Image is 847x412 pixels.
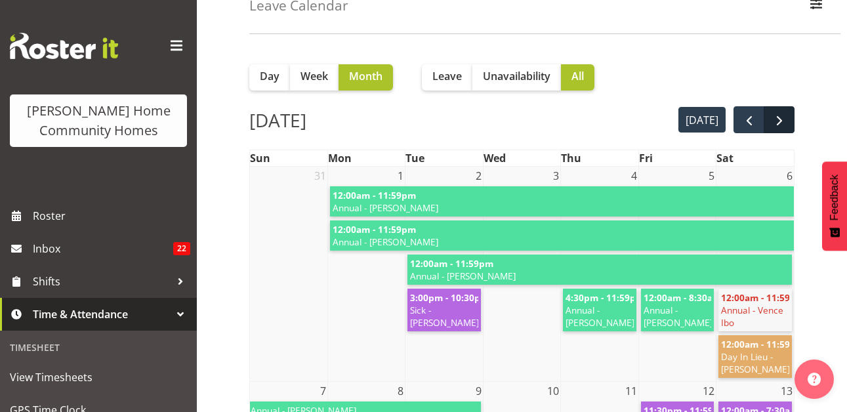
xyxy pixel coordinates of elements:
span: Fri [639,151,653,165]
span: Thu [561,151,581,165]
span: 10 [546,382,560,400]
span: Annual - [PERSON_NAME] [410,270,789,282]
span: 2 [474,167,483,185]
span: Day [260,68,279,84]
span: 12 [701,382,716,400]
span: 12:00am - 11:59pm [721,338,804,350]
span: Annual - [PERSON_NAME] [333,201,793,214]
span: Month [349,68,382,84]
div: Timesheet [3,334,194,361]
button: prev [733,106,764,133]
span: Time & Attendance [33,304,171,324]
span: Tue [405,151,424,165]
span: 12:00am - 11:59pm [333,223,416,236]
span: 9 [474,382,483,400]
img: help-xxl-2.png [808,373,821,386]
img: Rosterit website logo [10,33,118,59]
span: Feedback [829,175,840,220]
span: Shifts [33,272,171,291]
span: 11 [624,382,638,400]
span: 12:00am - 8:30am [644,291,721,304]
span: 7 [319,382,327,400]
span: 3 [552,167,560,185]
span: Leave [432,68,462,84]
button: Week [290,64,339,91]
span: 31 [313,167,327,185]
span: 22 [173,242,190,255]
span: Annual - Vence Ibo [721,304,789,329]
span: Week [300,68,328,84]
span: Roster [33,206,190,226]
span: Annual - [PERSON_NAME] [333,236,793,248]
span: 12:00am - 11:59pm [721,291,804,304]
span: Sick - [PERSON_NAME] [410,304,478,329]
span: 13 [779,382,794,400]
span: 4:30pm - 11:59pm [566,291,644,304]
span: View Timesheets [10,367,187,387]
span: Annual - [PERSON_NAME] [644,304,711,329]
span: Sun [250,151,270,165]
button: All [561,64,594,91]
span: 3:00pm - 10:30pm [410,291,489,304]
span: Mon [328,151,352,165]
span: 5 [707,167,716,185]
span: 6 [785,167,794,185]
span: 12:00am - 11:59pm [333,189,416,201]
button: next [764,106,795,133]
span: 8 [396,382,405,400]
span: Sat [716,151,733,165]
span: 12:00am - 11:59pm [410,257,493,270]
span: Unavailability [483,68,550,84]
div: [PERSON_NAME] Home Community Homes [23,101,174,140]
span: Wed [484,151,506,165]
button: Unavailability [472,64,561,91]
span: 1 [396,167,405,185]
a: View Timesheets [3,361,194,394]
span: Annual - [PERSON_NAME] [566,304,633,329]
h2: [DATE] [249,106,306,134]
span: Day In Lieu - [PERSON_NAME] [721,350,789,375]
button: Day [249,64,290,91]
span: 4 [630,167,638,185]
button: Month [339,64,393,91]
button: Feedback - Show survey [822,161,847,251]
button: [DATE] [678,107,726,133]
span: All [571,68,584,84]
span: Inbox [33,239,173,258]
button: Leave [422,64,472,91]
